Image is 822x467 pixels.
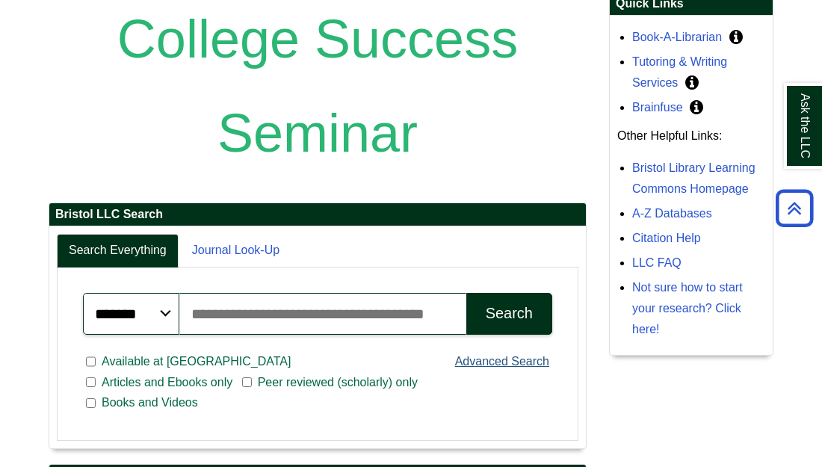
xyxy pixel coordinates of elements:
input: Peer reviewed (scholarly) only [242,376,252,389]
p: Other Helpful Links: [617,126,765,146]
span: Books and Videos [96,394,204,412]
h2: Bristol LLC Search [49,203,586,226]
a: Advanced Search [455,355,549,368]
span: College Success Seminar [117,9,518,163]
a: Book-A-Librarian [632,31,722,43]
input: Available at [GEOGRAPHIC_DATA] [86,355,96,368]
span: Available at [GEOGRAPHIC_DATA] [96,353,297,371]
span: Articles and Ebooks only [96,374,238,392]
input: Articles and Ebooks only [86,376,96,389]
a: LLC FAQ [632,256,682,269]
a: Back to Top [770,198,818,218]
input: Books and Videos [86,397,96,410]
a: Bristol Library Learning Commons Homepage [632,161,755,195]
div: Search [486,305,533,322]
button: Search [466,293,552,335]
a: Brainfuse [632,101,683,114]
a: Citation Help [632,232,701,244]
a: Journal Look-Up [180,234,291,267]
a: A-Z Databases [632,207,712,220]
span: Peer reviewed (scholarly) only [252,374,424,392]
a: Tutoring & Writing Services [632,55,727,89]
a: Not sure how to start your research? Click here! [632,281,743,335]
a: Search Everything [57,234,179,267]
